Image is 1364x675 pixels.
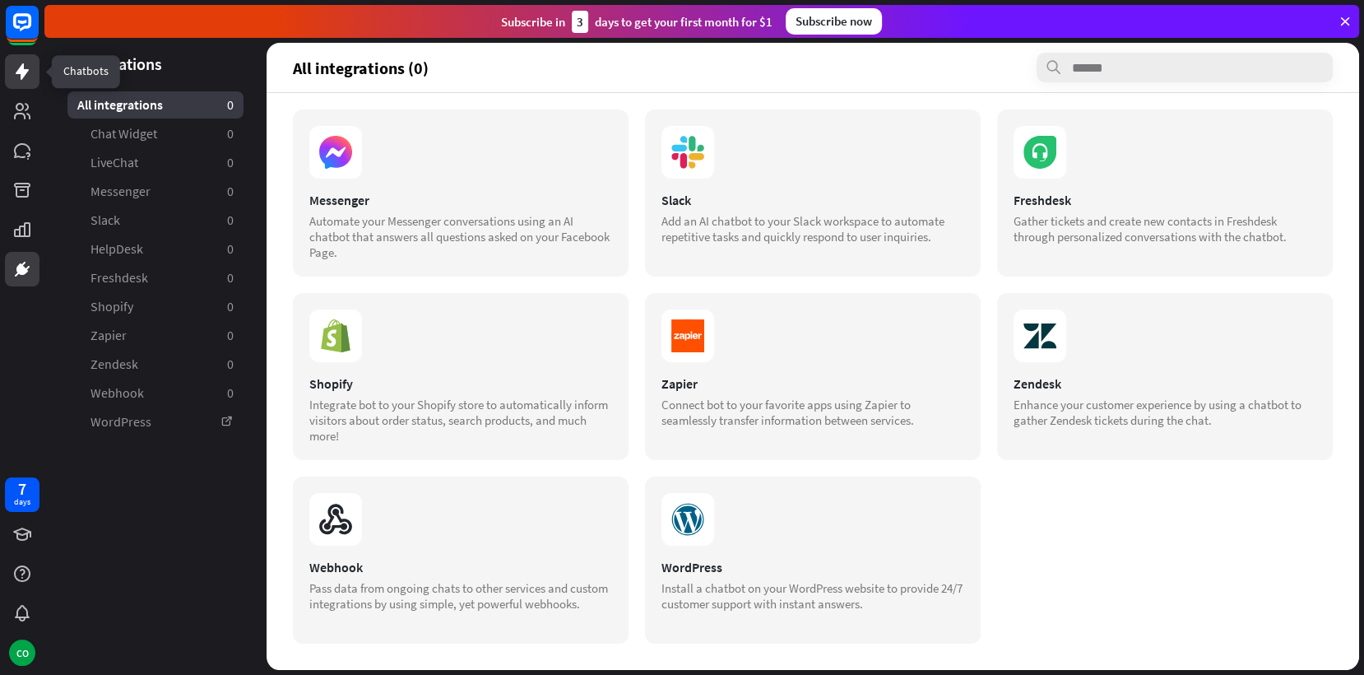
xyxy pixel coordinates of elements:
[67,408,244,435] a: WordPress
[227,298,234,315] aside: 0
[1042,87,1364,675] iframe: LiveChat chat widget
[90,212,120,229] span: Slack
[227,240,234,258] aside: 0
[661,192,964,208] div: Slack
[227,125,234,142] aside: 0
[90,125,157,142] span: Chat Widget
[67,293,244,320] a: Shopify 0
[18,482,26,496] div: 7
[90,269,148,286] span: Freshdesk
[227,212,234,229] aside: 0
[67,322,244,349] a: Zapier 0
[309,559,612,575] div: Webhook
[5,477,39,512] a: 7 days
[227,96,234,114] aside: 0
[661,397,964,428] div: Connect bot to your favorite apps using Zapier to seamlessly transfer information between services.
[309,213,612,260] div: Automate your Messenger conversations using an AI chatbot that answers all questions asked on you...
[90,183,151,200] span: Messenger
[9,640,35,666] div: CO
[227,356,234,373] aside: 0
[501,11,772,33] div: Subscribe in days to get your first month for $1
[227,327,234,344] aside: 0
[661,580,964,612] div: Install a chatbot on your WordPress website to provide 24/7 customer support with instant answers.
[309,580,612,612] div: Pass data from ongoing chats to other services and custom integrations by using simple, yet power...
[1014,397,1316,428] div: Enhance your customer experience by using a chatbot to gather Zendesk tickets during the chat.
[1014,213,1316,244] div: Gather tickets and create new contacts in Freshdesk through personalized conversations with the c...
[90,327,127,344] span: Zapier
[227,384,234,402] aside: 0
[67,264,244,291] a: Freshdesk 0
[14,496,30,508] div: days
[77,96,163,114] span: All integrations
[67,178,244,205] a: Messenger 0
[786,8,882,35] div: Subscribe now
[1014,192,1316,208] div: Freshdesk
[67,207,244,234] a: Slack 0
[67,120,244,147] a: Chat Widget 0
[661,375,964,392] div: Zapier
[293,53,1333,82] section: All integrations (0)
[67,351,244,378] a: Zendesk 0
[309,375,612,392] div: Shopify
[67,149,244,176] a: LiveChat 0
[67,235,244,263] a: HelpDesk 0
[661,213,964,244] div: Add an AI chatbot to your Slack workspace to automate repetitive tasks and quickly respond to use...
[90,154,138,171] span: LiveChat
[572,11,588,33] div: 3
[90,356,138,373] span: Zendesk
[227,183,234,200] aside: 0
[90,298,133,315] span: Shopify
[67,379,244,407] a: Webhook 0
[309,192,612,208] div: Messenger
[44,53,267,75] header: Integrations
[90,240,143,258] span: HelpDesk
[227,269,234,286] aside: 0
[227,154,234,171] aside: 0
[90,384,144,402] span: Webhook
[661,559,964,575] div: WordPress
[309,397,612,444] div: Integrate bot to your Shopify store to automatically inform visitors about order status, search p...
[1014,375,1316,392] div: Zendesk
